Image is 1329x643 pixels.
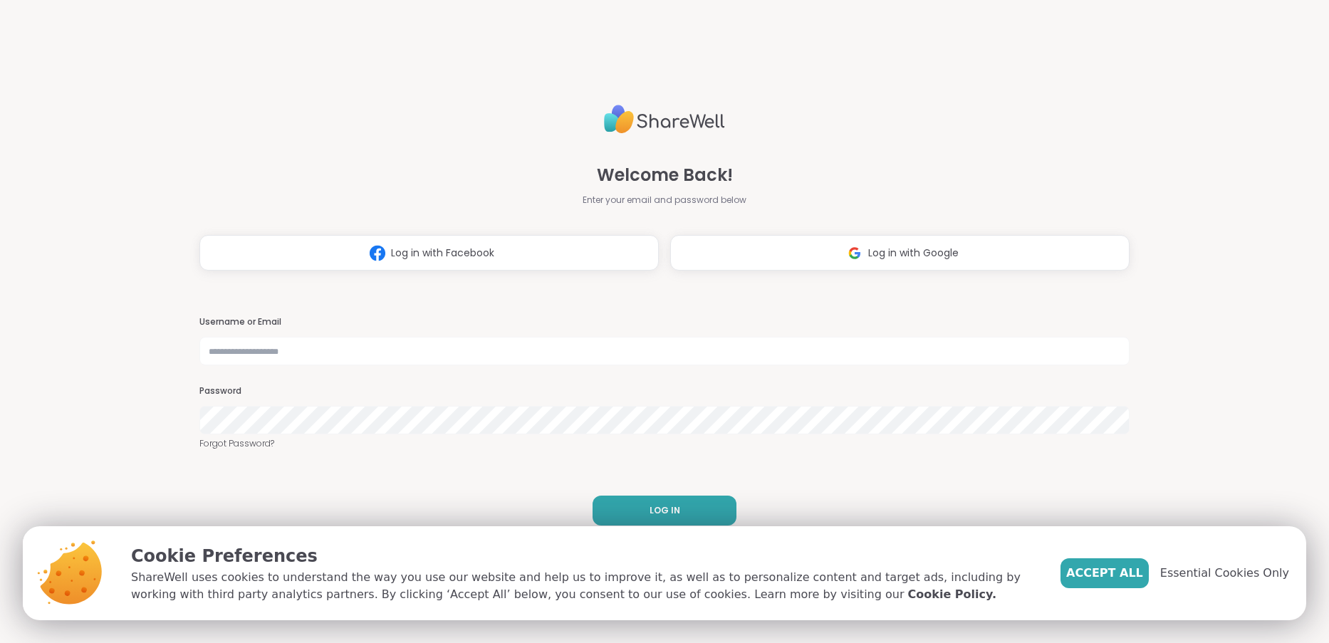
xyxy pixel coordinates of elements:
[199,437,1130,450] a: Forgot Password?
[841,240,868,266] img: ShareWell Logomark
[1066,565,1143,582] span: Accept All
[131,569,1038,603] p: ShareWell uses cookies to understand the way you use our website and help us to improve it, as we...
[604,99,725,140] img: ShareWell Logo
[1160,565,1289,582] span: Essential Cookies Only
[650,504,680,517] span: LOG IN
[597,162,733,188] span: Welcome Back!
[131,543,1038,569] p: Cookie Preferences
[908,586,996,603] a: Cookie Policy.
[199,316,1130,328] h3: Username or Email
[670,235,1130,271] button: Log in with Google
[583,194,746,207] span: Enter your email and password below
[199,385,1130,397] h3: Password
[199,235,659,271] button: Log in with Facebook
[391,246,494,261] span: Log in with Facebook
[868,246,959,261] span: Log in with Google
[593,496,736,526] button: LOG IN
[364,240,391,266] img: ShareWell Logomark
[1060,558,1149,588] button: Accept All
